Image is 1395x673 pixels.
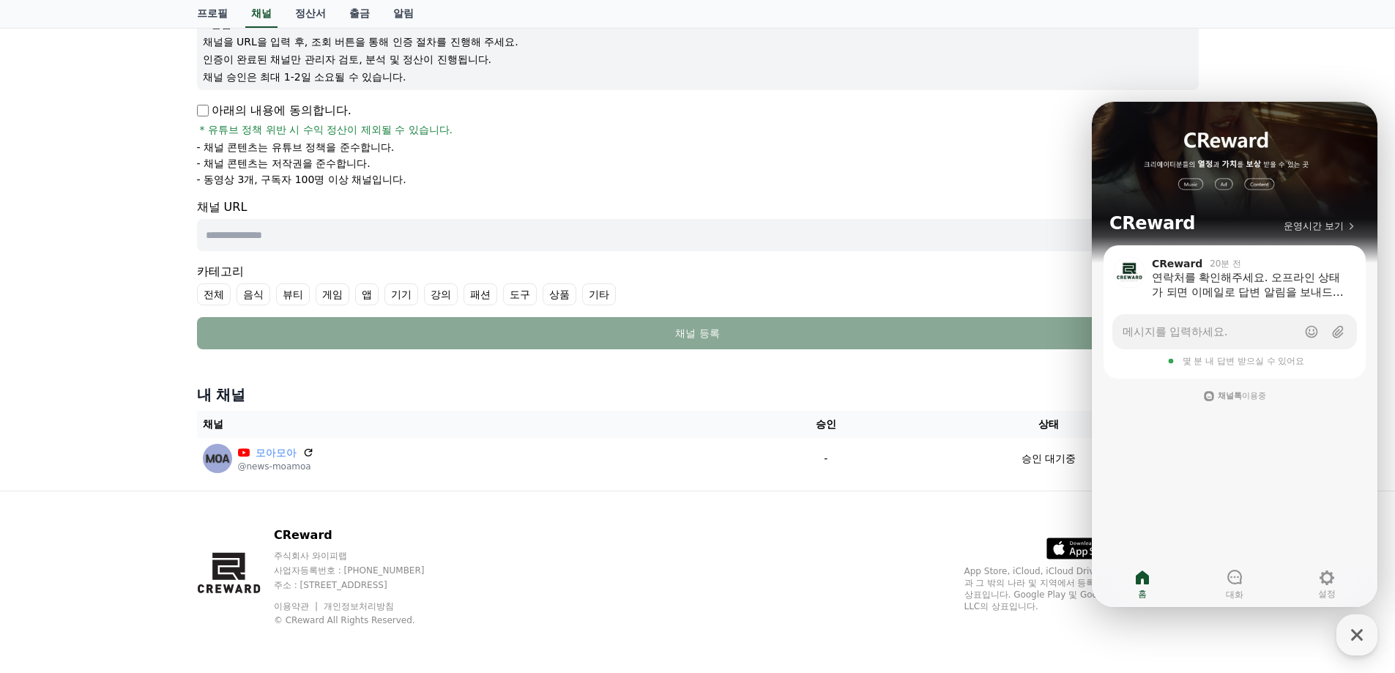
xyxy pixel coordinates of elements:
[197,198,1199,251] div: 채널 URL
[759,451,893,466] p: -
[197,102,351,119] p: 아래의 내용에 동의합니다.
[197,283,231,305] label: 전체
[543,283,576,305] label: 상품
[237,283,270,305] label: 음식
[324,601,394,611] a: 개인정보처리방침
[197,140,395,155] p: - 채널 콘텐츠는 유튜브 정책을 준수합니다.
[274,527,453,544] p: CReward
[464,283,497,305] label: 패션
[355,283,379,305] label: 앱
[274,550,453,562] p: 주식회사 와이피랩
[200,122,453,137] span: * 유튜브 정책 위반 시 수익 정산이 제외될 수 있습니다.
[256,445,297,461] a: 모아모아
[197,263,1199,305] div: 카테고리
[226,326,1169,341] div: 채널 등록
[964,565,1199,612] p: App Store, iCloud, iCloud Drive 및 iTunes Store는 미국과 그 밖의 나라 및 지역에서 등록된 Apple Inc.의 서비스 상표입니다. Goo...
[197,411,754,438] th: 채널
[238,461,314,472] p: @news-moamoa
[203,444,232,473] img: 모아모아
[316,283,349,305] label: 게임
[384,283,418,305] label: 기기
[424,283,458,305] label: 강의
[1092,102,1377,607] iframe: Channel chat
[503,283,537,305] label: 도구
[274,579,453,591] p: 주소 : [STREET_ADDRESS]
[197,156,371,171] p: - 채널 콘텐츠는 저작권을 준수합니다.
[197,317,1199,349] button: 채널 등록
[274,601,320,611] a: 이용약관
[582,283,616,305] label: 기타
[197,172,406,187] p: - 동영상 3개, 구독자 100명 이상 채널입니다.
[276,283,310,305] label: 뷰티
[203,34,1193,49] p: 채널을 URL을 입력 후, 조회 버튼을 통해 인증 절차를 진행해 주세요.
[274,614,453,626] p: © CReward All Rights Reserved.
[899,411,1198,438] th: 상태
[197,384,1199,405] h4: 내 채널
[274,565,453,576] p: 사업자등록번호 : [PHONE_NUMBER]
[753,411,899,438] th: 승인
[203,70,1193,84] p: 채널 승인은 최대 1-2일 소요될 수 있습니다.
[203,52,1193,67] p: 인증이 완료된 채널만 관리자 검토, 분석 및 정산이 진행됩니다.
[1022,451,1076,466] p: 승인 대기중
